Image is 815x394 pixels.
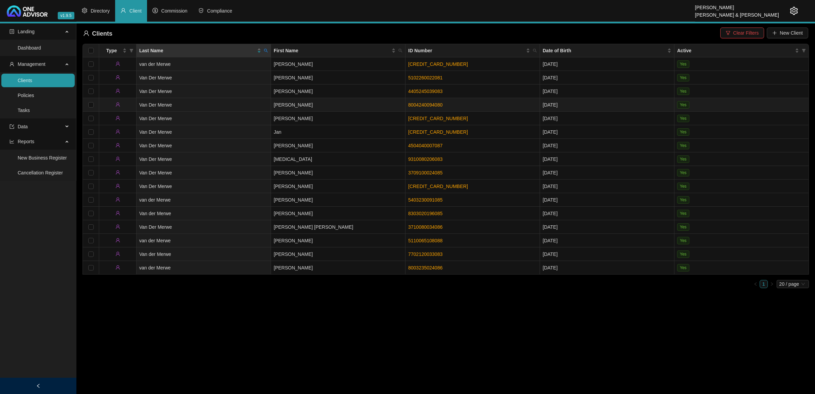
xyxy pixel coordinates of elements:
img: 2df55531c6924b55f21c4cf5d4484680-logo-light.svg [7,5,48,17]
span: user [115,61,120,66]
span: user [115,238,120,243]
td: [PERSON_NAME] [271,98,405,112]
a: 3709100024085 [408,170,442,175]
span: safety [198,8,204,13]
td: [DATE] [540,125,674,139]
a: New Business Register [18,155,67,161]
td: [PERSON_NAME] [271,261,405,275]
td: [PERSON_NAME] [271,112,405,125]
span: filter [802,49,806,53]
td: Van Der Merwe [137,166,271,180]
span: setting [790,7,798,15]
td: [DATE] [540,85,674,98]
td: [DATE] [540,71,674,85]
span: Active [677,47,794,54]
td: Van Der Merwe [137,125,271,139]
a: [CREDIT_CARD_NUMBER] [408,184,468,189]
td: Van Der Merwe [137,98,271,112]
span: import [10,124,14,129]
button: New Client [767,27,808,38]
td: [DATE] [540,247,674,261]
td: [DATE] [540,152,674,166]
td: [PERSON_NAME] [PERSON_NAME] [271,220,405,234]
span: user [115,184,120,188]
span: Yes [677,74,689,81]
span: filter [129,49,133,53]
span: Last Name [139,47,256,54]
span: Yes [677,210,689,217]
th: ID Number [405,44,540,57]
span: user [115,102,120,107]
td: [PERSON_NAME] [271,57,405,71]
span: search [398,49,402,53]
span: Compliance [207,8,232,14]
a: 3710080034086 [408,224,442,230]
a: 8004240094080 [408,102,442,108]
a: Clients [18,78,32,83]
a: 4504040007087 [408,143,442,148]
span: Yes [677,183,689,190]
span: ID Number [408,47,525,54]
span: Yes [677,128,689,136]
td: van der Merwe [137,234,271,247]
span: user [115,143,120,148]
span: First Name [274,47,390,54]
span: Commission [161,8,187,14]
span: filter [726,31,730,35]
span: user [115,75,120,80]
td: [DATE] [540,98,674,112]
a: 5110065108088 [408,238,442,243]
span: search [262,45,269,56]
span: Clients [92,30,112,37]
a: Policies [18,93,34,98]
span: filter [128,45,135,56]
button: right [768,280,776,288]
span: Management [18,61,46,67]
span: Yes [677,155,689,163]
td: Van Der Merwe [137,139,271,152]
td: [PERSON_NAME] [271,85,405,98]
a: [CREDIT_CARD_NUMBER] [408,61,468,67]
span: New Client [780,29,803,37]
td: [PERSON_NAME] [271,180,405,193]
span: Landing [18,29,35,34]
span: Yes [677,196,689,204]
th: Date of Birth [540,44,674,57]
li: Previous Page [751,280,760,288]
span: Yes [677,142,689,149]
td: Van Der Merwe [137,220,271,234]
span: search [264,49,268,53]
td: Van Der Merwe [137,152,271,166]
span: Yes [677,169,689,176]
span: Yes [677,223,689,231]
button: Clear Filters [720,27,764,38]
span: user [121,8,126,13]
a: 7702120033083 [408,251,442,257]
span: Yes [677,101,689,109]
span: setting [82,8,87,13]
span: plus [772,31,777,35]
td: [DATE] [540,220,674,234]
span: Clear Filters [733,29,759,37]
span: 20 / page [779,280,806,288]
li: Next Page [768,280,776,288]
td: Van Der Merwe [137,112,271,125]
span: Directory [91,8,110,14]
td: [PERSON_NAME] [271,207,405,220]
li: 1 [760,280,768,288]
span: user [115,251,120,256]
span: Type [102,47,121,54]
span: user [115,129,120,134]
td: [PERSON_NAME] [271,71,405,85]
td: Van Der Merwe [137,85,271,98]
span: Reports [18,139,34,144]
span: user [115,170,120,175]
td: Van der Merwe [137,247,271,261]
td: [DATE] [540,57,674,71]
th: Active [674,44,809,57]
td: van der Merwe [137,261,271,275]
span: v1.9.5 [58,12,74,19]
td: [MEDICAL_DATA] [271,152,405,166]
span: line-chart [10,139,14,144]
span: right [770,282,774,286]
